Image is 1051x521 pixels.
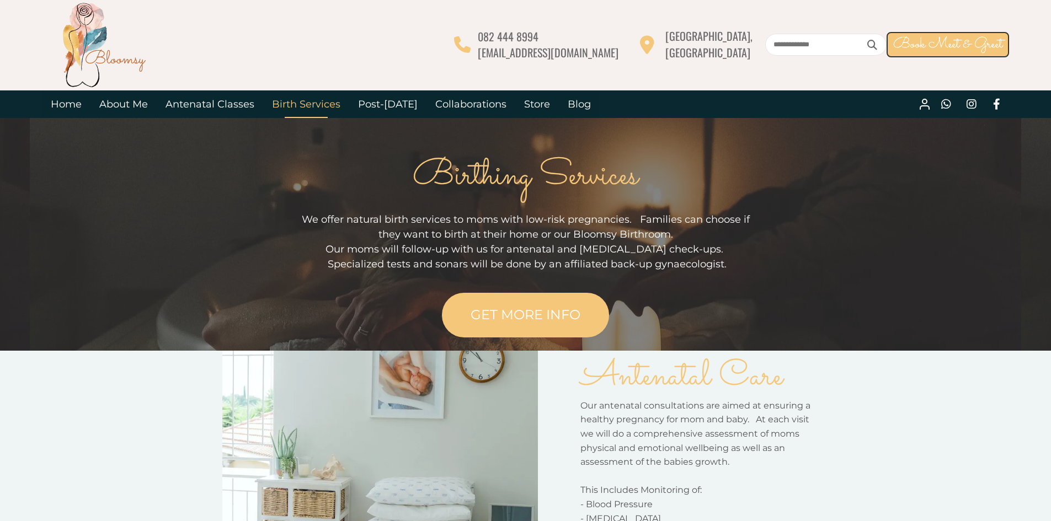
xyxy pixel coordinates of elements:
[478,44,618,61] span: [EMAIL_ADDRESS][DOMAIN_NAME]
[478,28,538,45] span: 082 444 8994
[42,90,90,118] a: Home
[302,213,750,240] span: We offer natural birth services to moms with low-risk pregnancies. Families can choose if they wa...
[559,90,600,118] a: Blog
[442,293,609,337] a: GET MORE INFO
[887,32,1009,57] a: Book Meet & Greet
[665,44,750,61] span: [GEOGRAPHIC_DATA]
[515,90,559,118] a: Store
[580,483,817,497] p: This Includes Monitoring of:
[157,90,263,118] a: Antenatal Classes
[90,90,157,118] a: About Me
[426,90,515,118] a: Collaborations
[413,150,638,203] span: Birthing Services
[349,90,426,118] a: Post-[DATE]
[665,28,753,44] span: [GEOGRAPHIC_DATA],
[325,243,727,270] span: Our moms will follow-up with us for antenatal and [MEDICAL_DATA] check-ups. Specialized tests and...
[580,351,783,404] span: Antenatal Care
[471,307,580,323] span: GET MORE INFO
[580,399,817,469] p: Our antenatal consultations are aimed at ensuring a healthy pregnancy for mom and baby. At each v...
[580,497,817,512] p: - Blood Pressure
[893,34,1002,55] span: Book Meet & Greet
[263,90,349,118] a: Birth Services
[60,1,148,89] img: Bloomsy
